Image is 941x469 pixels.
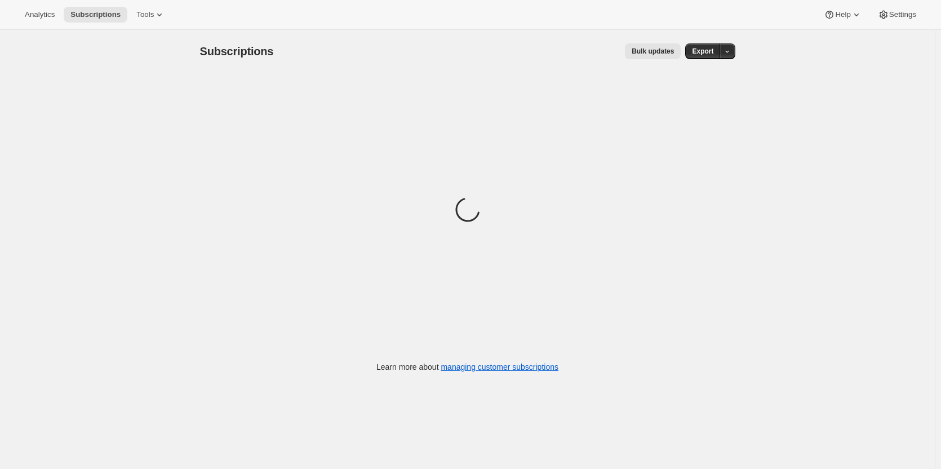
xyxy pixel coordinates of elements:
[817,7,868,23] button: Help
[64,7,127,23] button: Subscriptions
[632,47,674,56] span: Bulk updates
[376,361,558,373] p: Learn more about
[70,10,121,19] span: Subscriptions
[136,10,154,19] span: Tools
[18,7,61,23] button: Analytics
[835,10,850,19] span: Help
[889,10,916,19] span: Settings
[692,47,713,56] span: Export
[871,7,923,23] button: Settings
[685,43,720,59] button: Export
[130,7,172,23] button: Tools
[25,10,55,19] span: Analytics
[441,362,558,371] a: managing customer subscriptions
[625,43,681,59] button: Bulk updates
[200,45,274,57] span: Subscriptions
